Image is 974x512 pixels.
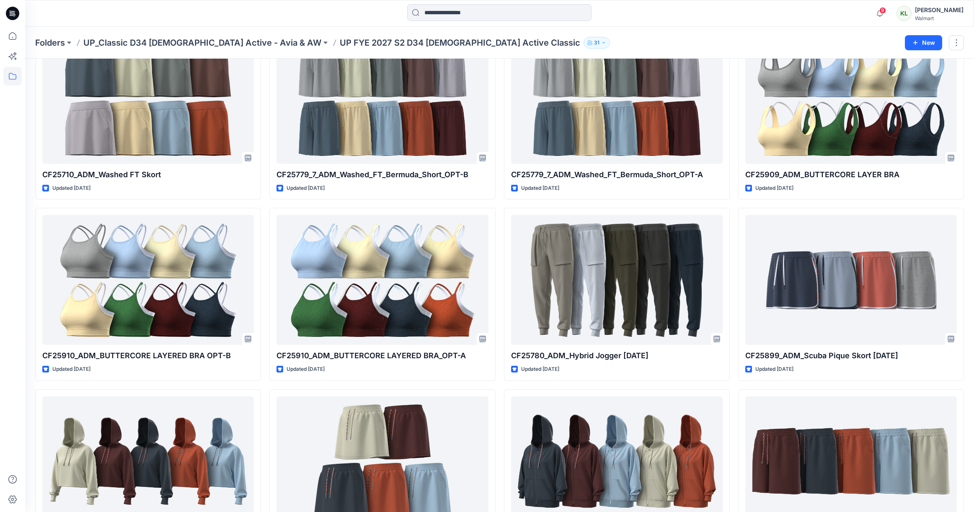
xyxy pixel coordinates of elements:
[42,215,254,345] a: CF25910_ADM_BUTTERCORE LAYERED BRA OPT-B
[276,169,488,181] p: CF25779_7_ADM_Washed_FT_Bermuda_Short_OPT-B
[915,15,964,21] div: Walmart
[340,37,580,49] p: UP FYE 2027 S2 D34 [DEMOGRAPHIC_DATA] Active Classic
[52,184,90,193] p: Updated [DATE]
[745,169,957,181] p: CF25909_ADM_BUTTERCORE LAYER BRA
[276,215,488,345] a: CF25910_ADM_BUTTERCORE LAYERED BRA_OPT-A
[755,365,793,374] p: Updated [DATE]
[511,350,723,362] p: CF25780_ADM_Hybrid Jogger [DATE]
[915,5,964,15] div: [PERSON_NAME]
[276,34,488,164] a: CF25779_7_ADM_Washed_FT_Bermuda_Short_OPT-B
[287,365,325,374] p: Updated [DATE]
[594,38,599,47] p: 31
[42,34,254,164] a: CF25710_ADM_Washed FT Skort
[745,350,957,362] p: CF25899_ADM_Scuba Pique Skort [DATE]
[276,350,488,362] p: CF25910_ADM_BUTTERCORE LAYERED BRA_OPT-A
[511,34,723,164] a: CF25779_7_ADM_Washed_FT_Bermuda_Short_OPT-A
[896,6,912,21] div: KL
[905,35,942,50] button: New
[745,34,957,164] a: CF25909_ADM_BUTTERCORE LAYER BRA
[83,37,321,49] a: UP_Classic D34 [DEMOGRAPHIC_DATA] Active - Avia & AW
[745,215,957,345] a: CF25899_ADM_Scuba Pique Skort 24JUL25
[755,184,793,193] p: Updated [DATE]
[52,365,90,374] p: Updated [DATE]
[521,365,559,374] p: Updated [DATE]
[511,169,723,181] p: CF25779_7_ADM_Washed_FT_Bermuda_Short_OPT-A
[521,184,559,193] p: Updated [DATE]
[511,215,723,345] a: CF25780_ADM_Hybrid Jogger 24JUL25
[42,169,254,181] p: CF25710_ADM_Washed FT Skort
[584,37,610,49] button: 31
[287,184,325,193] p: Updated [DATE]
[42,350,254,362] p: CF25910_ADM_BUTTERCORE LAYERED BRA OPT-B
[35,37,65,49] a: Folders
[879,7,886,14] span: 9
